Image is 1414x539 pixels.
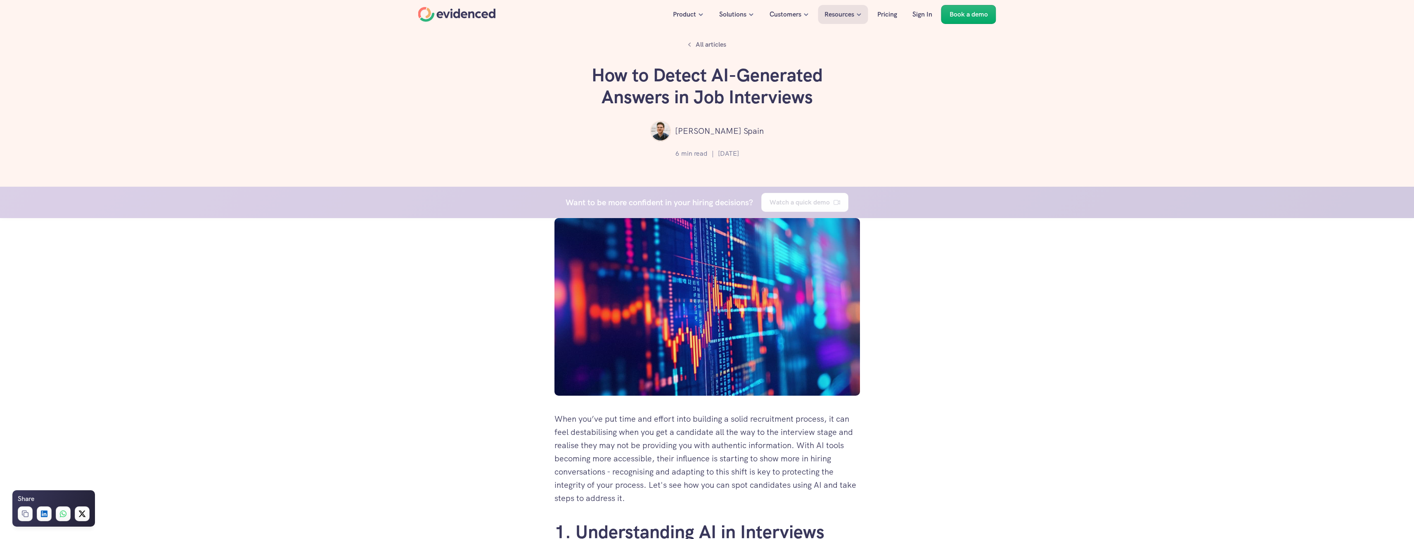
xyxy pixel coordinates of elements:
a: Home [418,7,496,22]
a: All articles [683,37,731,52]
p: [PERSON_NAME] Spain [675,124,764,138]
p: [DATE] [718,148,739,159]
p: When you’ve put time and effort into building a solid recruitment process, it can feel destabilis... [554,412,860,505]
a: Pricing [871,5,903,24]
img: "" [650,121,671,141]
p: Solutions [719,9,746,20]
p: min read [681,148,708,159]
a: Watch a quick demo [761,193,848,212]
p: Customers [770,9,801,20]
p: Product [673,9,696,20]
h6: Share [18,494,34,504]
p: | [712,148,714,159]
p: Sign In [912,9,932,20]
h1: How to Detect AI-Generated Answers in Job Interviews [583,64,831,108]
p: 6 [675,148,679,159]
p: Watch a quick demo [770,197,830,208]
h4: Want to be more confident in your hiring decisions? [566,196,753,209]
a: Book a demo [941,5,996,24]
p: Resources [824,9,854,20]
a: Sign In [906,5,938,24]
p: All articles [696,39,726,50]
p: Book a demo [950,9,988,20]
img: An abstract chart of data and graphs [554,218,860,396]
p: Pricing [877,9,897,20]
